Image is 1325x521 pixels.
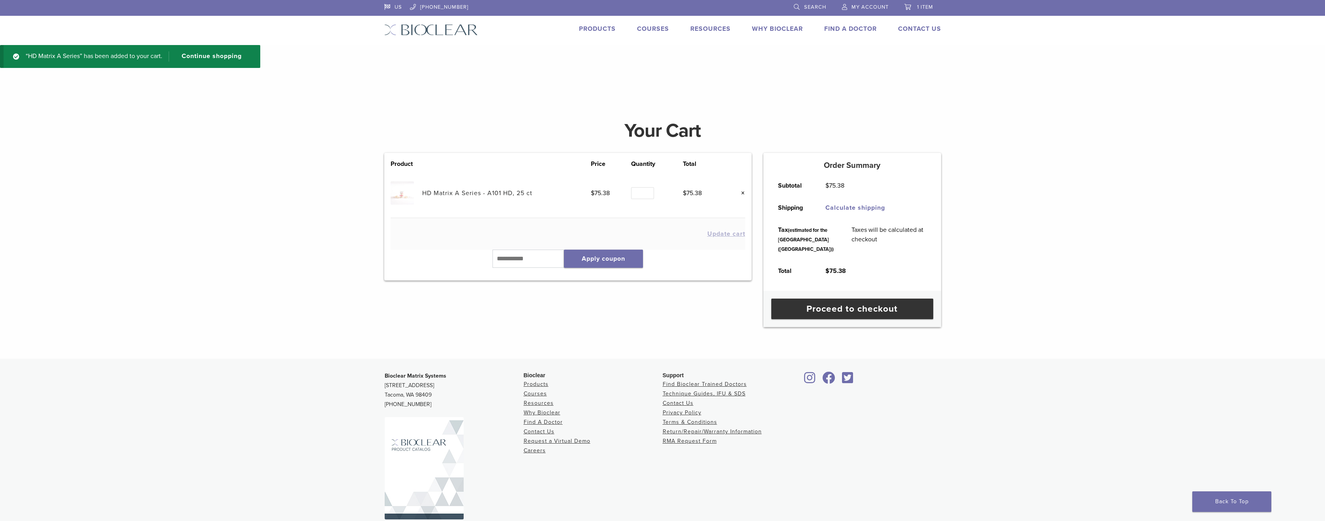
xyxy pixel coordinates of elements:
bdi: 75.38 [825,182,844,190]
bdi: 75.38 [683,189,702,197]
a: Request a Virtual Demo [524,438,590,444]
a: Courses [637,25,669,33]
strong: Bioclear Matrix Systems [385,372,446,379]
a: Terms & Conditions [663,419,717,425]
a: Careers [524,447,546,454]
img: Bioclear [384,24,478,36]
img: Bioclear [385,417,464,519]
a: Bioclear [820,376,838,384]
th: Shipping [769,197,817,219]
a: Contact Us [898,25,941,33]
span: $ [825,267,829,275]
a: Return/Repair/Warranty Information [663,428,762,435]
a: Contact Us [524,428,554,435]
a: HD Matrix A Series - A101 HD, 25 ct [422,189,532,197]
a: Resources [690,25,731,33]
bdi: 75.38 [591,189,610,197]
a: Resources [524,400,554,406]
img: HD Matrix A Series - A101 HD, 25 ct [391,181,414,205]
a: RMA Request Form [663,438,717,444]
p: [STREET_ADDRESS] Tacoma, WA 98409 [PHONE_NUMBER] [385,371,524,409]
a: Back To Top [1192,491,1271,512]
span: Bioclear [524,372,545,378]
span: 1 item [917,4,933,10]
a: Calculate shipping [825,204,885,212]
h1: Your Cart [378,121,947,140]
th: Product [391,159,422,169]
a: Continue shopping [169,51,248,62]
bdi: 75.38 [825,267,846,275]
a: Bioclear [840,376,856,384]
th: Tax [769,219,843,260]
th: Subtotal [769,175,817,197]
span: Search [804,4,826,10]
a: Courses [524,390,547,397]
span: $ [683,189,686,197]
a: Find A Doctor [524,419,563,425]
th: Total [769,260,817,282]
a: Privacy Policy [663,409,701,416]
span: Support [663,372,684,378]
a: Bioclear [802,376,818,384]
span: $ [591,189,594,197]
a: Contact Us [663,400,694,406]
button: Update cart [707,231,745,237]
a: Products [579,25,616,33]
button: Apply coupon [564,250,643,268]
a: Technique Guides, IFU & SDS [663,390,746,397]
span: My Account [851,4,889,10]
th: Price [591,159,631,169]
small: (estimated for the [GEOGRAPHIC_DATA] ([GEOGRAPHIC_DATA])) [778,227,834,252]
td: Taxes will be calculated at checkout [843,219,935,260]
th: Total [683,159,724,169]
span: $ [825,182,829,190]
a: Products [524,381,549,387]
h5: Order Summary [763,161,941,170]
a: Find A Doctor [824,25,877,33]
a: Find Bioclear Trained Doctors [663,381,747,387]
th: Quantity [631,159,682,169]
a: Why Bioclear [752,25,803,33]
a: Why Bioclear [524,409,560,416]
a: Proceed to checkout [771,299,933,319]
a: Remove this item [735,188,745,198]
